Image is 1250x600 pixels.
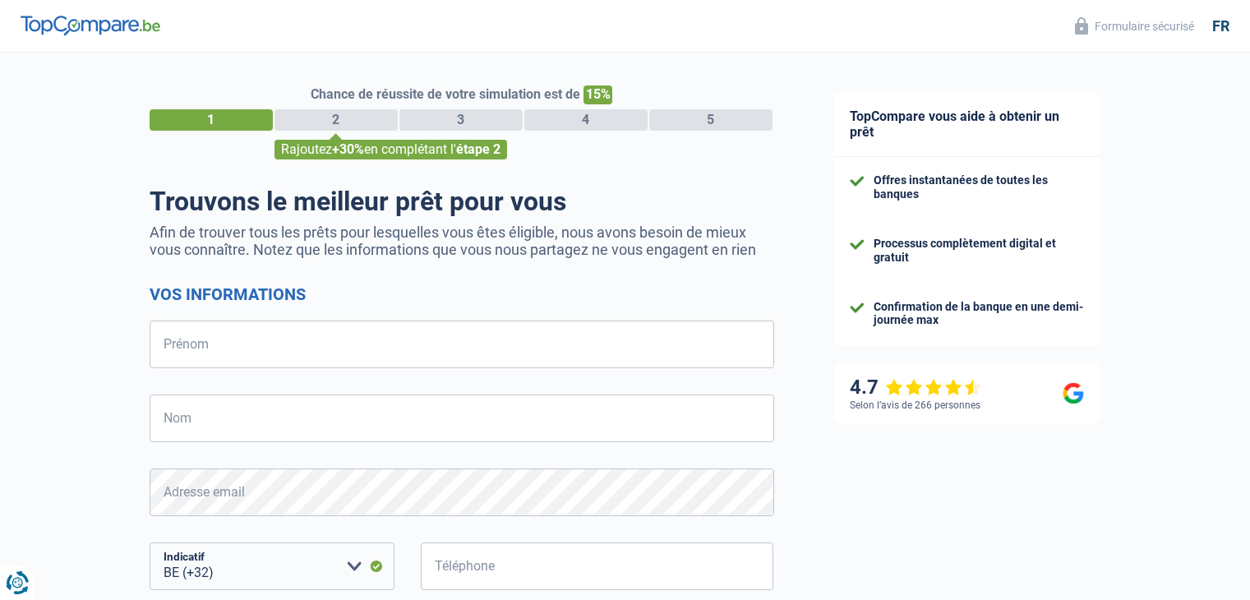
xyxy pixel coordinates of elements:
div: 2 [274,109,398,131]
div: 1 [150,109,273,131]
span: +30% [332,141,364,157]
div: 4 [524,109,648,131]
div: fr [1212,17,1229,35]
div: TopCompare vous aide à obtenir un prêt [833,92,1100,157]
div: 5 [649,109,773,131]
span: Chance de réussite de votre simulation est de [311,86,580,102]
img: TopCompare Logo [21,16,160,35]
h2: Vos informations [150,284,774,304]
div: Processus complètement digital et gratuit [874,237,1084,265]
div: 4.7 [850,376,982,399]
span: 15% [583,85,612,104]
div: 3 [399,109,523,131]
div: Offres instantanées de toutes les banques [874,173,1084,201]
div: Selon l’avis de 266 personnes [850,399,980,411]
input: 401020304 [421,542,774,590]
h1: Trouvons le meilleur prêt pour vous [150,186,774,217]
button: Formulaire sécurisé [1065,12,1204,39]
p: Afin de trouver tous les prêts pour lesquelles vous êtes éligible, nous avons besoin de mieux vou... [150,224,774,258]
div: Rajoutez en complétant l' [274,140,507,159]
div: Confirmation de la banque en une demi-journée max [874,300,1084,328]
span: étape 2 [456,141,500,157]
